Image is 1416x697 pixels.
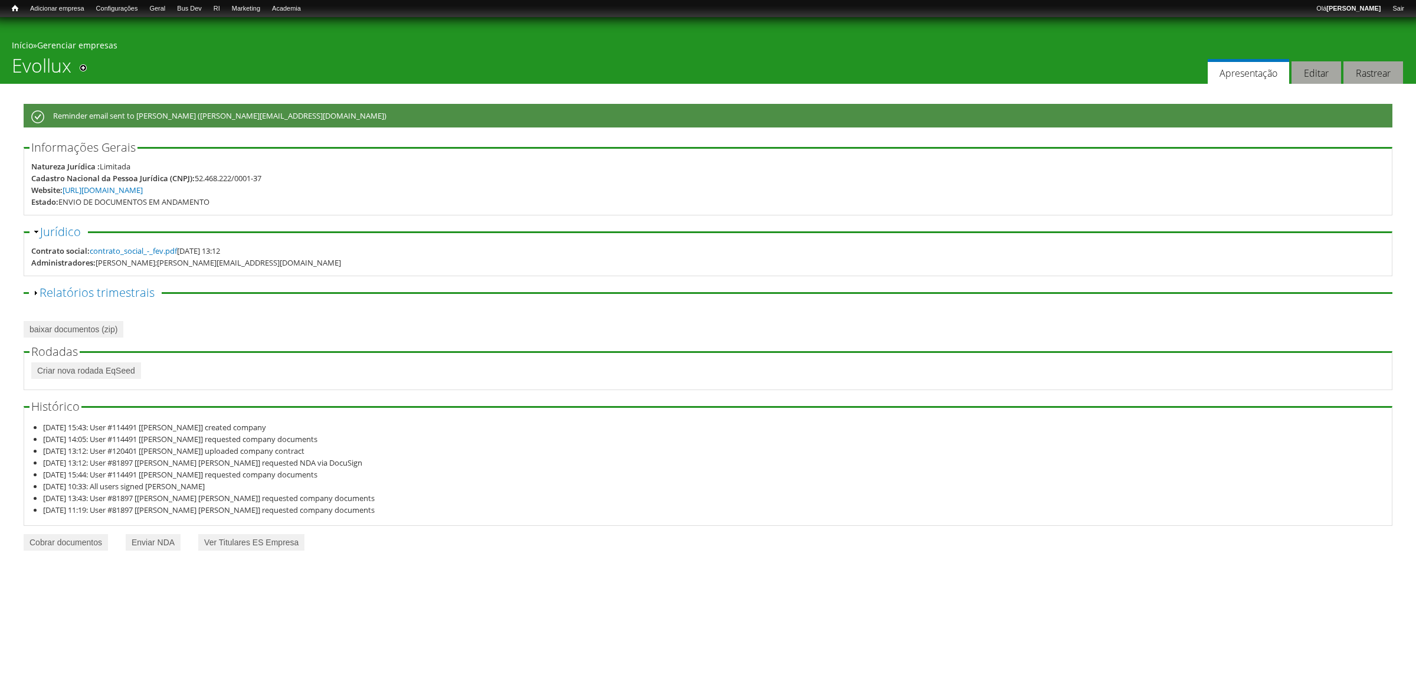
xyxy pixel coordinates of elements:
a: Academia [266,3,307,15]
div: [PERSON_NAME];[PERSON_NAME][EMAIL_ADDRESS][DOMAIN_NAME] [96,257,341,269]
a: Ver Titulares ES Empresa [198,534,304,551]
a: Editar [1292,61,1341,84]
a: Início [6,3,24,14]
div: Contrato social: [31,245,90,257]
li: [DATE] 15:44: User #114491 [[PERSON_NAME]] requested company documents [43,469,1385,480]
li: [DATE] 14:05: User #114491 [[PERSON_NAME]] requested company documents [43,433,1385,445]
a: Olá[PERSON_NAME] [1310,3,1386,15]
li: [DATE] 10:33: All users signed [PERSON_NAME] [43,480,1385,492]
span: Início [12,4,18,12]
a: Configurações [90,3,144,15]
span: [DATE] 13:12 [90,246,220,256]
a: Início [12,40,33,51]
a: Cobrar documentos [24,534,108,551]
div: Natureza Jurídica : [31,161,100,172]
li: [DATE] 13:12: User #81897 [[PERSON_NAME] [PERSON_NAME]] requested NDA via DocuSign [43,457,1385,469]
span: Histórico [31,398,80,414]
li: [DATE] 13:43: User #81897 [[PERSON_NAME] [PERSON_NAME]] requested company documents [43,492,1385,504]
li: [DATE] 13:12: User #120401 [[PERSON_NAME]] uploaded company contract [43,445,1385,457]
a: Marketing [226,3,266,15]
a: Bus Dev [171,3,208,15]
a: RI [208,3,226,15]
li: [DATE] 11:19: User #81897 [[PERSON_NAME] [PERSON_NAME]] requested company documents [43,504,1385,516]
a: Apresentação [1208,59,1289,84]
a: Criar nova rodada EqSeed [31,362,141,379]
div: Reminder email sent to [PERSON_NAME] ([PERSON_NAME][EMAIL_ADDRESS][DOMAIN_NAME]) [24,104,1392,127]
div: 52.468.222/0001-37 [195,172,261,184]
a: Sair [1386,3,1410,15]
div: Administradores: [31,257,96,269]
a: Geral [143,3,171,15]
a: Rastrear [1343,61,1403,84]
a: Gerenciar empresas [37,40,117,51]
strong: [PERSON_NAME] [1326,5,1381,12]
a: Enviar NDA [126,534,181,551]
span: Informações Gerais [31,139,136,155]
div: Limitada [100,161,130,172]
div: Cadastro Nacional da Pessoa Jurídica (CNPJ): [31,172,195,184]
h1: Evollux [12,54,71,84]
a: contrato_social_-_fev.pdf [90,246,177,256]
div: » [12,40,1404,54]
span: Rodadas [31,343,78,359]
div: Website: [31,184,63,196]
div: Estado: [31,196,58,208]
div: ENVIO DE DOCUMENTOS EM ANDAMENTO [58,196,209,208]
a: Jurídico [40,224,81,240]
a: baixar documentos (zip) [24,321,123,338]
li: [DATE] 15:43: User #114491 [[PERSON_NAME]] created company [43,421,1385,433]
a: Relatórios trimestrais [40,284,155,300]
a: [URL][DOMAIN_NAME] [63,185,143,195]
a: Adicionar empresa [24,3,90,15]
